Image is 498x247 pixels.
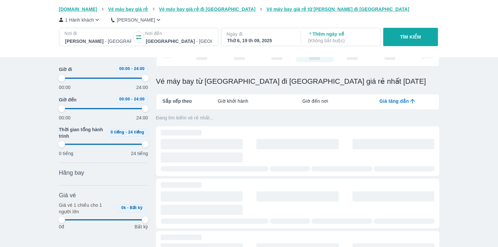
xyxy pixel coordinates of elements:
[59,6,439,12] nav: breadcrumb
[131,150,148,157] p: 24 tiếng
[267,7,409,12] span: Vé máy bay giá rẻ từ [PERSON_NAME] đi [GEOGRAPHIC_DATA]
[192,94,439,108] div: lab API tabs example
[131,66,132,71] span: -
[131,97,132,101] span: -
[59,126,104,139] span: Thời gian tổng hành trình
[134,223,148,230] p: Bất kỳ
[136,84,148,91] p: 24:00
[383,28,438,46] button: TÌM KIẾM
[59,150,73,157] p: 0 tiếng
[121,205,126,210] span: 0k
[59,191,76,199] span: Giá vé
[145,30,213,37] p: Nơi đến
[59,169,84,177] span: Hãng bay
[156,77,439,86] h1: Vé máy bay từ [GEOGRAPHIC_DATA] đi [GEOGRAPHIC_DATA] giá rẻ nhất [DATE]
[59,16,101,23] button: 1 Hành khách
[134,97,145,101] span: 24:00
[126,130,127,134] span: -
[130,205,143,210] span: Bất kỳ
[59,202,113,215] p: Giá vé 1 chiều cho 1 người lớn
[59,115,71,121] p: 00:00
[59,66,72,73] span: Giờ đi
[136,115,148,121] p: 24:00
[227,37,293,44] div: Thứ 6, 19 th 09, 2025
[59,7,97,12] span: [DOMAIN_NAME]
[65,17,94,23] p: 1 Hành khách
[156,115,439,121] p: Đang tìm kiếm vé rẻ nhất...
[59,84,71,91] p: 00:00
[119,97,130,101] span: 00:00
[117,17,155,23] p: [PERSON_NAME]
[127,205,129,210] span: -
[59,97,77,103] span: Giờ đến
[302,98,328,104] span: Giờ đến nơi
[218,98,248,104] span: Giờ khởi hành
[400,34,421,40] p: TÌM KIẾM
[111,16,162,23] button: [PERSON_NAME]
[308,31,374,44] p: Thêm ngày về
[59,223,64,230] p: 0đ
[227,31,294,37] p: Ngày đi
[308,37,374,44] p: ( Không bắt buộc )
[159,7,255,12] span: Vé máy bay giá rẻ đi [GEOGRAPHIC_DATA]
[163,98,192,104] span: Sắp xếp theo
[108,7,148,12] span: Vé máy bay giá rẻ
[110,130,124,134] span: 0 tiếng
[65,30,132,37] p: Nơi đi
[128,130,144,134] span: 24 tiếng
[379,98,409,104] span: Giá tăng dần
[134,66,145,71] span: 24:00
[119,66,130,71] span: 00:00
